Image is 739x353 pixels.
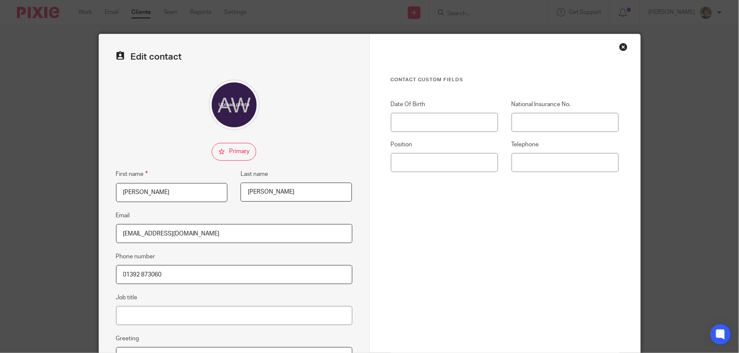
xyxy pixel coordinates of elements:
[116,252,155,261] label: Phone number
[116,293,138,302] label: Job title
[116,211,130,220] label: Email
[512,100,619,109] label: National Insurance No.
[391,140,498,149] label: Position
[241,170,268,178] label: Last name
[391,100,498,109] label: Date Of Birth
[116,334,139,343] label: Greeting
[619,43,628,51] div: Close this dialog window
[116,51,352,63] h2: Edit contact
[512,140,619,149] label: Telephone
[116,169,148,179] label: First name
[391,77,619,83] h3: Contact Custom fields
